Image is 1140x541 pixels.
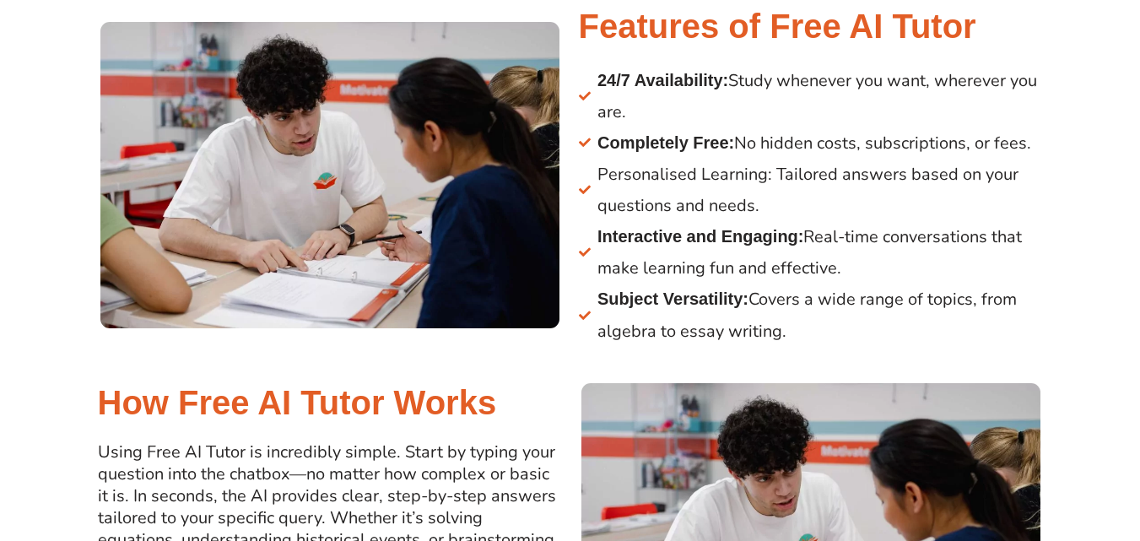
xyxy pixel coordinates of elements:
[597,289,748,308] b: Subject Versatility:
[98,381,562,425] h2: How Free AI Tutor Works
[597,227,803,246] b: Interactive and Engaging:
[593,221,1043,284] span: Real-time conversations that make learning fun and effective.
[593,127,1031,159] span: No hidden costs, subscriptions, or fees.
[593,159,1043,221] span: Personalised Learning: Tailored answers based on your questions and needs.
[579,4,1043,48] h2: Features of Free AI Tutor
[597,133,734,152] b: Completely Free:
[597,71,728,89] b: 24/7 Availability:
[593,65,1043,127] span: Study whenever you want, wherever you are.
[859,350,1140,541] iframe: Chat Widget
[593,284,1043,346] span: Covers a wide range of topics, from algebra to essay writing.
[98,19,562,331] img: Success Tutoring - Partnerships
